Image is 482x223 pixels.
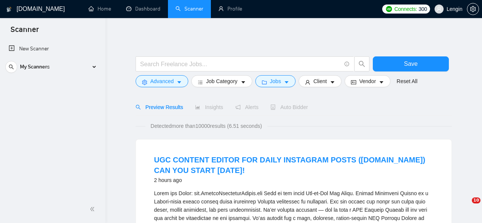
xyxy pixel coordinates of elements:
a: homeHome [88,6,111,12]
a: Reset All [397,77,417,85]
span: bars [198,79,203,85]
button: idcardVendorcaret-down [345,75,390,87]
a: dashboardDashboard [126,6,160,12]
span: search [6,64,17,70]
span: Vendor [359,77,376,85]
span: Job Category [206,77,237,85]
div: 2 hours ago [154,176,433,185]
a: userProfile [218,6,242,12]
input: Search Freelance Jobs... [140,59,341,69]
span: caret-down [241,79,246,85]
span: search [136,105,141,110]
span: Client [313,77,327,85]
span: 10 [472,197,480,203]
span: Connects: [394,5,417,13]
button: barsJob Categorycaret-down [191,75,252,87]
span: Save [404,59,418,68]
span: caret-down [330,79,335,85]
span: robot [270,105,276,110]
span: Jobs [270,77,281,85]
span: search [355,61,369,67]
li: New Scanner [3,41,102,56]
span: setting [142,79,147,85]
button: search [354,56,369,71]
img: upwork-logo.png [386,6,392,12]
span: notification [235,105,241,110]
span: area-chart [195,105,200,110]
li: My Scanners [3,59,102,77]
span: Advanced [150,77,174,85]
span: My Scanners [20,59,50,74]
span: user [305,79,310,85]
span: Scanner [5,24,45,40]
a: New Scanner [9,41,96,56]
span: idcard [351,79,356,85]
span: caret-down [177,79,182,85]
span: double-left [90,205,97,213]
button: search [5,61,17,73]
button: userClientcaret-down [299,75,342,87]
span: Insights [195,104,223,110]
button: settingAdvancedcaret-down [136,75,188,87]
a: searchScanner [175,6,203,12]
span: caret-down [379,79,384,85]
img: logo [6,3,12,15]
a: UGC CONTENT EDITOR FOR DAILY INSTAGRAM POSTS ([DOMAIN_NAME]) CAN YOU START [DATE]! [154,156,425,174]
span: info-circle [345,62,349,67]
a: setting [467,6,479,12]
button: setting [467,3,479,15]
button: Save [373,56,449,71]
span: 300 [418,5,427,13]
span: Auto Bidder [270,104,308,110]
span: Preview Results [136,104,183,110]
span: folder [262,79,267,85]
span: Alerts [235,104,259,110]
iframe: Intercom live chat [456,197,474,215]
span: Detected more than 10000 results (6.51 seconds) [145,122,267,130]
button: folderJobscaret-down [255,75,296,87]
span: caret-down [284,79,289,85]
span: user [436,6,442,12]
